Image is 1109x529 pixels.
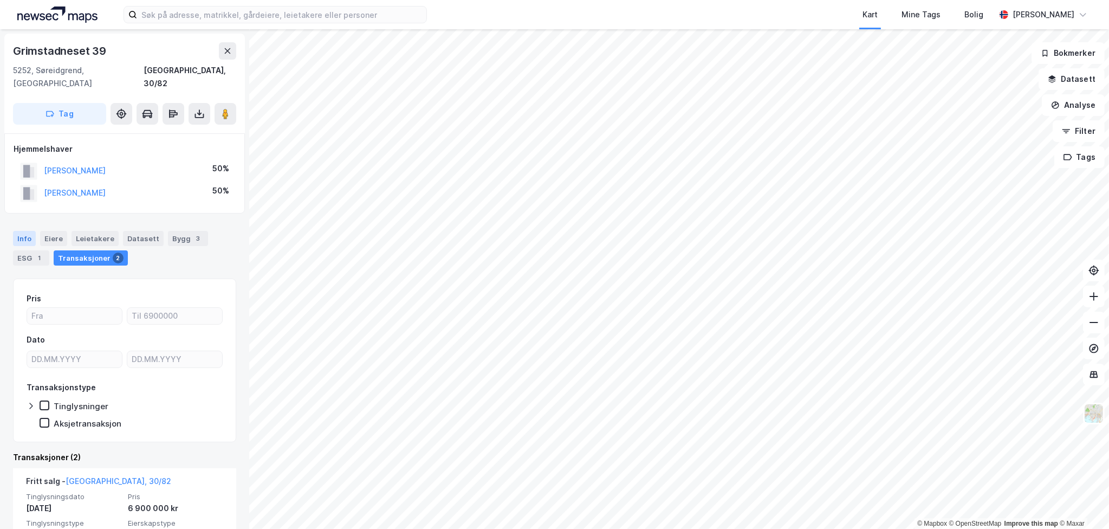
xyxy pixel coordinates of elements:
[66,476,171,486] a: [GEOGRAPHIC_DATA], 30/82
[1055,477,1109,529] div: Kontrollprogram for chat
[128,519,223,528] span: Eierskapstype
[13,42,108,60] div: Grimstadneset 39
[144,64,236,90] div: [GEOGRAPHIC_DATA], 30/82
[917,520,947,527] a: Mapbox
[40,231,67,246] div: Eiere
[902,8,941,21] div: Mine Tags
[27,308,122,324] input: Fra
[862,8,878,21] div: Kart
[949,520,1002,527] a: OpenStreetMap
[27,351,122,367] input: DD.MM.YYYY
[1054,146,1105,168] button: Tags
[137,7,426,23] input: Søk på adresse, matrikkel, gårdeiere, leietakere eller personer
[27,381,96,394] div: Transaksjonstype
[54,418,121,429] div: Aksjetransaksjon
[17,7,98,23] img: logo.a4113a55bc3d86da70a041830d287a7e.svg
[72,231,119,246] div: Leietakere
[127,351,222,367] input: DD.MM.YYYY
[13,231,36,246] div: Info
[13,64,144,90] div: 5252, Søreidgrend, [GEOGRAPHIC_DATA]
[54,250,128,266] div: Transaksjoner
[128,492,223,501] span: Pris
[193,233,204,244] div: 3
[964,8,983,21] div: Bolig
[128,502,223,515] div: 6 900 000 kr
[27,333,45,346] div: Dato
[113,253,124,263] div: 2
[13,451,236,464] div: Transaksjoner (2)
[212,162,229,175] div: 50%
[27,292,41,305] div: Pris
[1004,520,1058,527] a: Improve this map
[1013,8,1074,21] div: [PERSON_NAME]
[1039,68,1105,90] button: Datasett
[26,475,171,492] div: Fritt salg -
[26,519,121,528] span: Tinglysningstype
[168,231,208,246] div: Bygg
[1053,120,1105,142] button: Filter
[13,103,106,125] button: Tag
[127,308,222,324] input: Til 6900000
[13,250,49,266] div: ESG
[1055,477,1109,529] iframe: Chat Widget
[1032,42,1105,64] button: Bokmerker
[14,143,236,156] div: Hjemmelshaver
[212,184,229,197] div: 50%
[34,253,45,263] div: 1
[26,502,121,515] div: [DATE]
[1042,94,1105,116] button: Analyse
[54,401,108,411] div: Tinglysninger
[123,231,164,246] div: Datasett
[1084,403,1104,424] img: Z
[26,492,121,501] span: Tinglysningsdato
